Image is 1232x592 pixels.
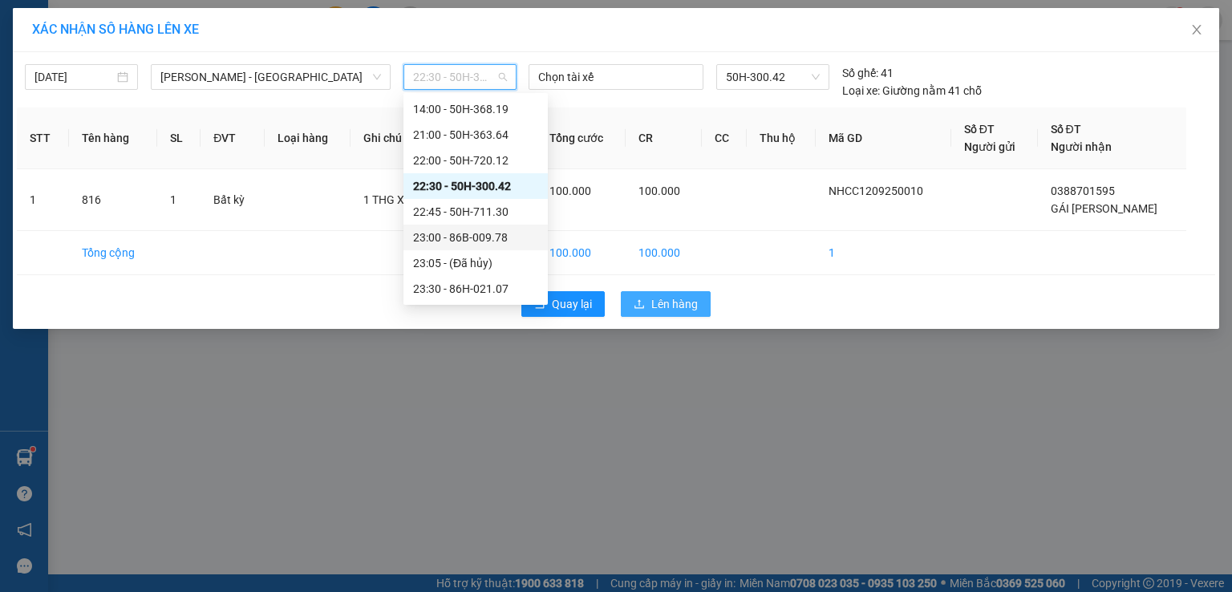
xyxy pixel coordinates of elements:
[17,107,69,169] th: STT
[372,72,382,82] span: down
[265,107,351,169] th: Loại hàng
[413,152,538,169] div: 22:00 - 50H-720.12
[964,140,1015,153] span: Người gửi
[7,100,268,127] b: GỬI : Nhận hàng Chí Công
[413,229,538,246] div: 23:00 - 86B-009.78
[34,68,114,86] input: 12/09/2025
[160,65,381,89] span: Phan Rí - Sài Gòn
[157,107,201,169] th: SL
[726,65,819,89] span: 50H-300.42
[413,126,538,144] div: 21:00 - 50H-363.64
[1174,8,1219,53] button: Close
[170,193,176,206] span: 1
[413,65,507,89] span: 22:30 - 50H-300.42
[1051,184,1115,197] span: 0388701595
[842,82,880,99] span: Loại xe:
[92,59,105,71] span: phone
[17,169,69,231] td: 1
[651,295,698,313] span: Lên hàng
[842,64,894,82] div: 41
[1051,202,1157,215] span: GÁI [PERSON_NAME]
[351,107,462,169] th: Ghi chú
[92,10,227,30] b: [PERSON_NAME]
[7,7,87,87] img: logo.jpg
[69,107,157,169] th: Tên hàng
[842,82,982,99] div: Giường nằm 41 chỗ
[201,107,265,169] th: ĐVT
[69,231,157,275] td: Tổng cộng
[7,35,306,55] li: 01 [PERSON_NAME]
[363,193,437,206] span: 1 THG XỐP-HS
[413,100,538,118] div: 14:00 - 50H-368.19
[634,298,645,311] span: upload
[413,280,538,298] div: 23:30 - 86H-021.07
[549,184,591,197] span: 100.000
[964,123,995,136] span: Số ĐT
[1051,140,1112,153] span: Người nhận
[7,55,306,75] li: 02523854854
[92,39,105,51] span: environment
[413,177,538,195] div: 22:30 - 50H-300.42
[1051,123,1081,136] span: Số ĐT
[626,107,701,169] th: CR
[413,254,538,272] div: 23:05 - (Đã hủy)
[537,231,626,275] td: 100.000
[1190,23,1203,36] span: close
[32,22,199,37] span: XÁC NHẬN SỐ HÀNG LÊN XE
[829,184,923,197] span: NHCC1209250010
[537,107,626,169] th: Tổng cước
[816,107,950,169] th: Mã GD
[626,231,701,275] td: 100.000
[747,107,816,169] th: Thu hộ
[69,169,157,231] td: 816
[702,107,747,169] th: CC
[201,169,265,231] td: Bất kỳ
[552,295,592,313] span: Quay lại
[521,291,605,317] button: rollbackQuay lại
[413,203,538,221] div: 22:45 - 50H-711.30
[816,231,950,275] td: 1
[638,184,680,197] span: 100.000
[842,64,878,82] span: Số ghế:
[621,291,711,317] button: uploadLên hàng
